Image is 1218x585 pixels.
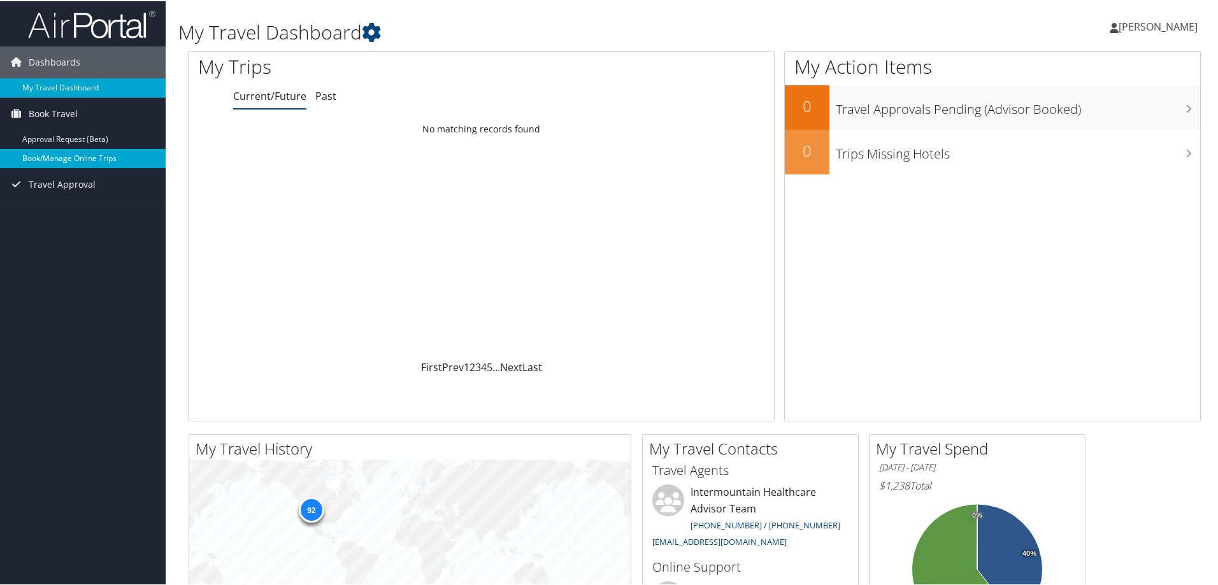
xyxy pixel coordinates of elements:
[785,139,829,160] h2: 0
[421,359,442,373] a: First
[652,460,849,478] h3: Travel Agents
[29,45,80,77] span: Dashboards
[492,359,500,373] span: …
[29,167,96,199] span: Travel Approval
[652,535,787,546] a: [EMAIL_ADDRESS][DOMAIN_NAME]
[649,437,858,458] h2: My Travel Contacts
[196,437,631,458] h2: My Travel History
[1110,6,1210,45] a: [PERSON_NAME]
[29,97,78,129] span: Book Travel
[1119,18,1198,32] span: [PERSON_NAME]
[836,93,1200,117] h3: Travel Approvals Pending (Advisor Booked)
[876,437,1085,458] h2: My Travel Spend
[469,359,475,373] a: 2
[298,496,324,521] div: 92
[28,8,155,38] img: airportal-logo.png
[1022,549,1036,556] tspan: 40%
[500,359,522,373] a: Next
[442,359,464,373] a: Prev
[785,129,1200,173] a: 0Trips Missing Hotels
[189,116,774,139] td: No matching records found
[785,94,829,116] h2: 0
[233,88,306,102] a: Current/Future
[972,511,982,518] tspan: 0%
[315,88,336,102] a: Past
[487,359,492,373] a: 5
[879,477,910,491] span: $1,238
[879,460,1075,472] h6: [DATE] - [DATE]
[652,557,849,575] h3: Online Support
[481,359,487,373] a: 4
[646,483,855,551] li: Intermountain Healthcare Advisor Team
[522,359,542,373] a: Last
[475,359,481,373] a: 3
[464,359,469,373] a: 1
[691,518,840,530] a: [PHONE_NUMBER] / [PHONE_NUMBER]
[785,52,1200,79] h1: My Action Items
[198,52,520,79] h1: My Trips
[178,18,866,45] h1: My Travel Dashboard
[836,137,1200,162] h3: Trips Missing Hotels
[785,84,1200,129] a: 0Travel Approvals Pending (Advisor Booked)
[879,477,1075,491] h6: Total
